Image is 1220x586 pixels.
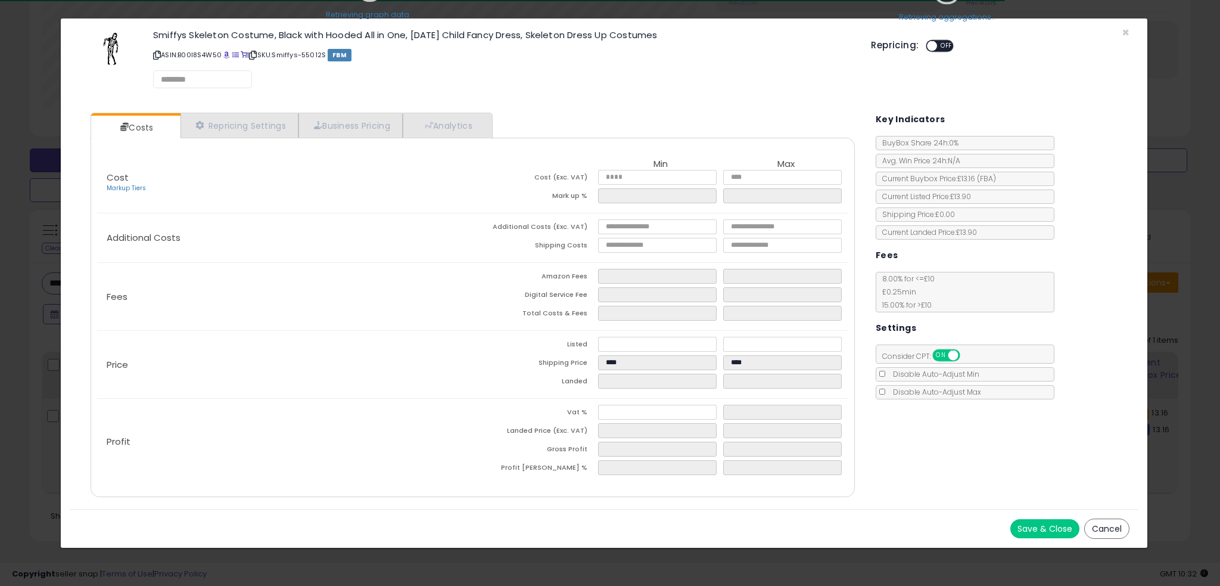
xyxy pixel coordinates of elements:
td: Cost (Exc. VAT) [473,170,598,188]
span: Current Listed Price: £13.90 [876,191,971,201]
td: Amazon Fees [473,269,598,287]
button: Cancel [1084,519,1129,539]
a: Repricing Settings [180,113,298,138]
span: Current Buybox Price: [876,173,996,184]
td: Additional Costs (Exc. VAT) [473,219,598,238]
a: Costs [91,116,179,139]
td: Gross Profit [473,442,598,460]
span: Consider CPT: [876,351,976,361]
h5: Settings [876,321,916,336]
td: Mark up % [473,188,598,207]
div: Retrieving aggregations.. [899,11,995,22]
td: Total Costs & Fees [473,306,598,324]
span: £13.16 [957,173,996,184]
td: Vat % [473,405,598,423]
p: Price [97,360,472,370]
h5: Fees [876,248,898,263]
td: Landed [473,374,598,392]
td: Shipping Price [473,355,598,374]
span: 8.00 % for <= £10 [876,274,935,310]
span: Shipping Price: £0.00 [876,209,955,219]
span: Avg. Win Price 24h: N/A [876,156,960,166]
span: ON [933,351,948,361]
span: BuyBox Share 24h: 0% [876,138,958,148]
span: 15.00 % for > £10 [876,300,932,310]
span: Disable Auto-Adjust Min [887,369,979,379]
span: Disable Auto-Adjust Max [887,387,981,397]
th: Min [598,159,723,170]
td: Landed Price (Exc. VAT) [473,423,598,442]
span: Current Landed Price: £13.90 [876,227,977,237]
a: Markup Tiers [107,184,146,193]
p: Fees [97,292,472,302]
span: ( FBA ) [977,173,996,184]
a: Analytics [403,113,491,138]
span: OFF [958,351,977,361]
span: £0.25 min [876,287,916,297]
td: Digital Service Fee [473,287,598,306]
p: Profit [97,437,472,447]
td: Shipping Costs [473,238,598,256]
th: Max [723,159,848,170]
div: Retrieving graph data.. [326,9,413,20]
p: Additional Costs [97,233,472,243]
a: Business Pricing [298,113,403,138]
td: Profit [PERSON_NAME] % [473,460,598,479]
button: Save & Close [1010,519,1079,538]
p: Cost [97,173,472,193]
td: Listed [473,337,598,355]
